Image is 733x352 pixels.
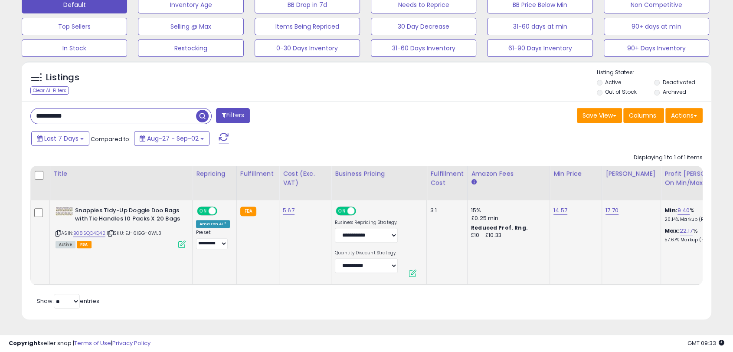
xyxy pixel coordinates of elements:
[687,339,724,347] span: 2025-09-10 09:33 GMT
[471,207,543,214] div: 15%
[355,207,369,215] span: OFF
[597,69,711,77] p: Listing States:
[371,18,476,35] button: 30 Day Decrease
[198,207,209,215] span: ON
[605,88,637,95] label: Out of Stock
[56,241,75,248] span: All listings currently available for purchase on Amazon
[30,86,69,95] div: Clear All Filters
[605,79,621,86] label: Active
[680,227,693,235] a: 22.17
[283,169,327,188] div: Cost (Exc. VAT)
[430,207,461,214] div: 3.1
[604,18,709,35] button: 90+ days at min
[77,241,92,248] span: FBA
[664,206,677,214] b: Min:
[107,230,161,237] span: | SKU: EJ-6IGG-0WL3
[46,72,79,84] h5: Listings
[663,79,695,86] label: Deactivated
[216,108,250,123] button: Filters
[22,18,127,35] button: Top Sellers
[22,39,127,57] button: In Stock
[553,206,567,215] a: 14.57
[623,108,664,123] button: Columns
[44,134,79,143] span: Last 7 Days
[664,227,680,235] b: Max:
[487,18,592,35] button: 31-60 days at min
[37,297,99,305] span: Show: entries
[138,39,243,57] button: Restocking
[138,18,243,35] button: Selling @ Max
[73,230,105,237] a: B08SQC4Q42
[605,169,657,178] div: [PERSON_NAME]
[634,154,703,162] div: Displaying 1 to 1 of 1 items
[337,207,347,215] span: ON
[605,206,618,215] a: 17.70
[9,339,151,348] div: seller snap | |
[255,39,360,57] button: 0-30 Days Inventory
[335,250,398,256] label: Quantity Discount Strategy:
[487,39,592,57] button: 61-90 Days Inventory
[240,169,275,178] div: Fulfillment
[240,207,256,216] small: FBA
[75,207,180,225] b: Snappies Tidy-Up Doggie Doo Bags with Tie Handles 10 Packs X 20 Bags
[216,207,230,215] span: OFF
[112,339,151,347] a: Privacy Policy
[9,339,40,347] strong: Copyright
[196,230,230,249] div: Preset:
[147,134,199,143] span: Aug-27 - Sep-02
[134,131,209,146] button: Aug-27 - Sep-02
[471,178,476,186] small: Amazon Fees.
[74,339,111,347] a: Terms of Use
[56,207,186,247] div: ASIN:
[31,131,89,146] button: Last 7 Days
[196,169,233,178] div: Repricing
[371,39,476,57] button: 31-60 Days Inventory
[335,169,423,178] div: Business Pricing
[335,220,398,226] label: Business Repricing Strategy:
[604,39,709,57] button: 90+ Days Inventory
[665,108,703,123] button: Actions
[471,224,528,231] b: Reduced Prof. Rng.
[283,206,295,215] a: 5.67
[629,111,656,120] span: Columns
[56,207,73,216] img: 51Q5Fqnw3KL._SL40_.jpg
[255,18,360,35] button: Items Being Repriced
[471,214,543,222] div: £0.25 min
[553,169,598,178] div: Min Price
[196,220,230,228] div: Amazon AI *
[53,169,189,178] div: Title
[471,232,543,239] div: £10 - £10.33
[471,169,546,178] div: Amazon Fees
[91,135,131,143] span: Compared to:
[430,169,464,188] div: Fulfillment Cost
[577,108,622,123] button: Save View
[663,88,686,95] label: Archived
[677,206,690,215] a: 9.40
